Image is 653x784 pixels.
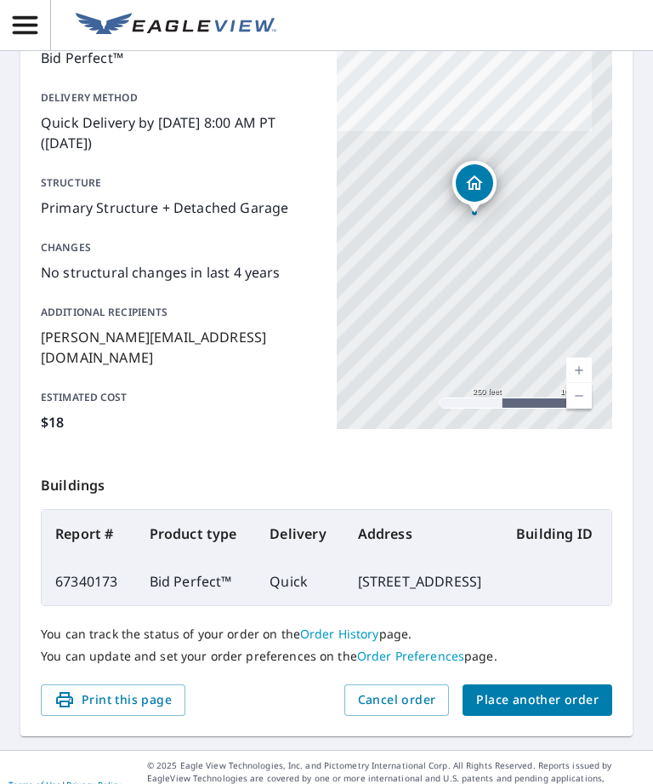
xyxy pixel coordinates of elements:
[41,240,316,255] p: Changes
[41,412,316,432] p: $18
[41,90,316,106] p: Delivery method
[452,161,497,214] div: Dropped pin, building 1, Residential property, 130 Woodlake Cir Greenacres, FL 33463
[41,112,316,153] p: Quick Delivery by [DATE] 8:00 AM PT ([DATE])
[344,558,503,605] td: [STREET_ADDRESS]
[41,684,185,716] button: Print this page
[76,13,276,38] img: EV Logo
[54,690,172,711] span: Print this page
[41,48,316,68] p: Bid Perfect™
[463,684,612,716] button: Place another order
[344,684,450,716] button: Cancel order
[256,558,344,605] td: Quick
[42,510,136,558] th: Report #
[41,197,316,218] p: Primary Structure + Detached Garage
[503,510,611,558] th: Building ID
[357,648,464,664] a: Order Preferences
[41,649,612,664] p: You can update and set your order preferences on the page.
[41,175,316,191] p: Structure
[41,327,316,368] p: [PERSON_NAME][EMAIL_ADDRESS][DOMAIN_NAME]
[65,3,287,49] a: EV Logo
[41,305,316,320] p: Additional recipients
[300,626,379,642] a: Order History
[256,510,344,558] th: Delivery
[566,383,592,409] a: Current Level 17, Zoom Out
[476,690,599,711] span: Place another order
[41,262,316,283] p: No structural changes in last 4 years
[42,558,136,605] td: 67340173
[358,690,436,711] span: Cancel order
[41,627,612,642] p: You can track the status of your order on the page.
[136,558,257,605] td: Bid Perfect™
[41,390,316,405] p: Estimated cost
[41,455,612,509] p: Buildings
[344,510,503,558] th: Address
[136,510,257,558] th: Product type
[566,358,592,383] a: Current Level 17, Zoom In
